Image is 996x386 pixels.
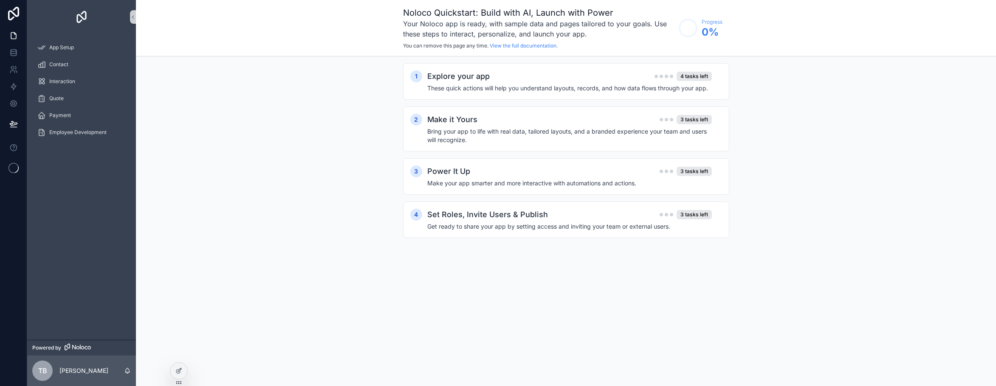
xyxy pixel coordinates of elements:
img: App logo [75,10,88,24]
span: 0 % [702,25,722,39]
a: Employee Development [32,125,131,140]
h3: Your Noloco app is ready, with sample data and pages tailored to your goals. Use these steps to i... [403,19,674,39]
span: Progress [702,19,722,25]
a: Payment [32,108,131,123]
a: Quote [32,91,131,106]
span: Quote [49,95,64,102]
span: App Setup [49,44,74,51]
span: Employee Development [49,129,107,136]
span: TB [38,366,47,376]
div: scrollable content [27,34,136,151]
h1: Noloco Quickstart: Build with AI, Launch with Power [403,7,674,19]
a: Powered by [27,340,136,355]
span: Payment [49,112,71,119]
a: Interaction [32,74,131,89]
a: App Setup [32,40,131,55]
a: View the full documentation. [490,42,558,49]
a: Contact [32,57,131,72]
p: [PERSON_NAME] [59,366,108,375]
span: Powered by [32,344,61,351]
span: You can remove this page any time. [403,42,488,49]
span: Interaction [49,78,75,85]
span: Contact [49,61,68,68]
